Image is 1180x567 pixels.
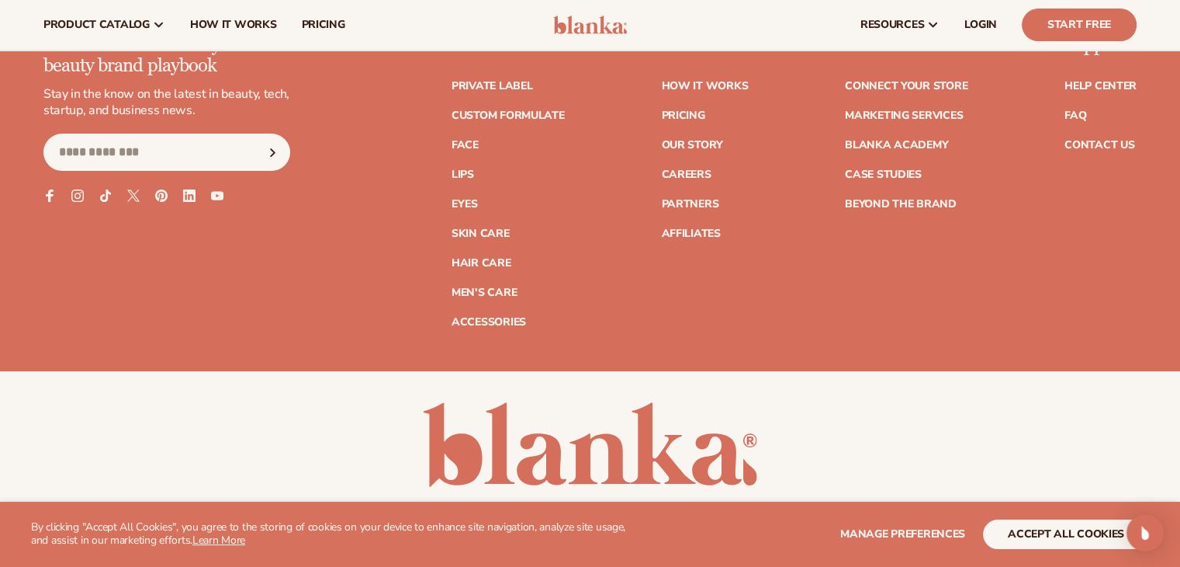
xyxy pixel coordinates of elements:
a: Accessories [452,317,526,328]
a: Pricing [661,110,704,121]
p: Support [1064,36,1137,56]
p: By clicking "Accept All Cookies", you agree to the storing of cookies on your device to enhance s... [31,521,643,548]
a: Hair Care [452,258,510,269]
a: Blanka Academy [845,140,948,151]
p: Join the Blank Slate – your beauty brand playbook [43,36,290,77]
a: Start Free [1022,9,1137,41]
a: FAQ [1064,110,1086,121]
a: Our Story [661,140,722,151]
a: Affiliates [661,228,720,239]
p: Solutions [452,36,565,56]
a: Contact Us [1064,140,1134,151]
a: Help Center [1064,81,1137,92]
a: Lips [452,169,474,180]
span: Manage preferences [840,527,965,541]
a: Partners [661,199,718,210]
img: logo [553,16,627,34]
span: LOGIN [964,19,997,31]
a: Connect your store [845,81,967,92]
p: Stay in the know on the latest in beauty, tech, startup, and business news. [43,86,290,119]
p: Resources [845,36,967,56]
a: Custom formulate [452,110,565,121]
a: Case Studies [845,169,922,180]
a: Private label [452,81,532,92]
span: product catalog [43,19,150,31]
a: Eyes [452,199,478,210]
button: accept all cookies [983,520,1149,549]
span: How It Works [190,19,277,31]
a: Men's Care [452,287,517,298]
a: Beyond the brand [845,199,957,210]
a: Learn More [192,533,245,548]
span: pricing [301,19,344,31]
a: Skin Care [452,228,509,239]
a: Face [452,140,479,151]
a: Marketing services [845,110,963,121]
p: About [661,36,748,56]
span: resources [860,19,924,31]
button: Subscribe [255,134,289,171]
div: Open Intercom Messenger [1126,514,1164,551]
button: Manage preferences [840,520,965,549]
a: How It Works [661,81,748,92]
a: Careers [661,169,711,180]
